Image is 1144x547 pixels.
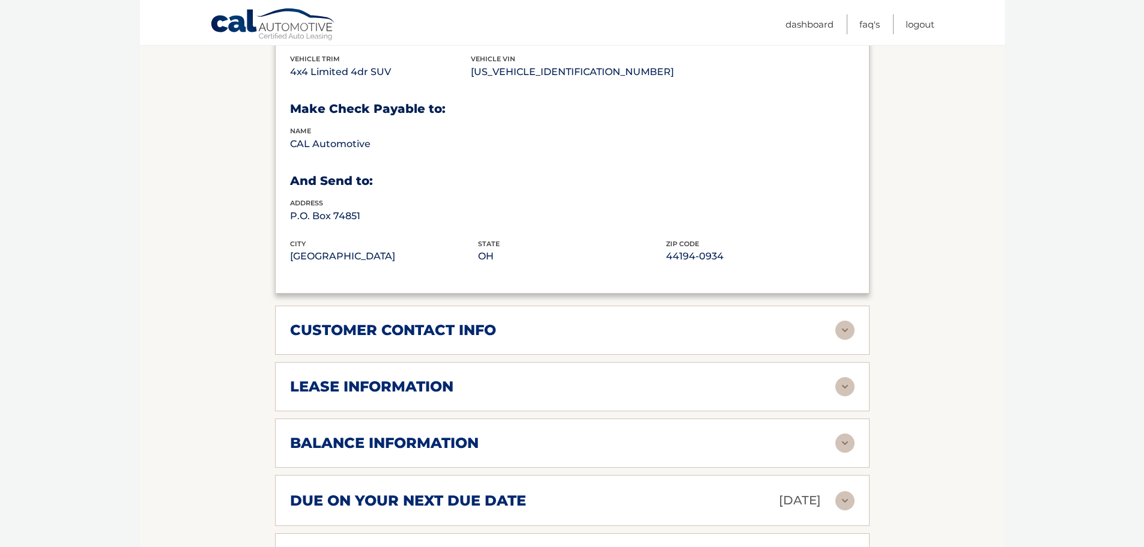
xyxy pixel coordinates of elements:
[290,240,306,248] span: city
[835,321,855,340] img: accordion-rest.svg
[906,14,934,34] a: Logout
[471,55,515,63] span: vehicle vin
[290,136,478,153] p: CAL Automotive
[290,321,496,339] h2: customer contact info
[290,174,855,189] h3: And Send to:
[471,64,674,80] p: [US_VEHICLE_IDENTIFICATION_NUMBER]
[290,492,526,510] h2: due on your next due date
[290,101,855,116] h3: Make Check Payable to:
[666,240,699,248] span: zip code
[779,490,821,511] p: [DATE]
[290,64,471,80] p: 4x4 Limited 4dr SUV
[785,14,834,34] a: Dashboard
[859,14,880,34] a: FAQ's
[290,208,478,225] p: P.O. Box 74851
[835,377,855,396] img: accordion-rest.svg
[210,8,336,43] a: Cal Automotive
[835,491,855,510] img: accordion-rest.svg
[290,55,340,63] span: vehicle trim
[478,248,666,265] p: OH
[290,127,311,135] span: name
[835,434,855,453] img: accordion-rest.svg
[290,248,478,265] p: [GEOGRAPHIC_DATA]
[290,378,453,396] h2: lease information
[290,434,479,452] h2: balance information
[290,199,323,207] span: address
[666,248,854,265] p: 44194-0934
[478,240,500,248] span: state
